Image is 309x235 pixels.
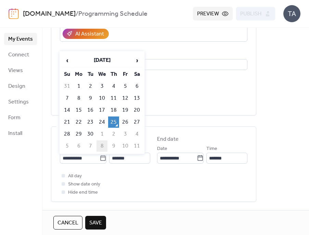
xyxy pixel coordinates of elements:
span: My Events [8,35,33,43]
img: logo [9,8,19,19]
td: 10 [120,140,131,152]
span: Save [89,219,102,227]
td: 20 [131,105,142,116]
td: 28 [62,128,73,140]
td: 1 [73,81,84,92]
th: Mo [73,69,84,80]
th: Fr [120,69,131,80]
td: 31 [62,81,73,92]
td: 4 [131,128,142,140]
a: Design [4,80,37,92]
td: 6 [131,81,142,92]
td: 8 [96,140,107,152]
td: 4 [108,81,119,92]
td: 5 [120,81,131,92]
div: End date [157,135,179,143]
a: Connect [4,49,37,61]
td: 26 [120,116,131,128]
div: AI Assistant [75,30,104,38]
td: 6 [73,140,84,152]
a: Views [4,64,37,77]
td: 29 [73,128,84,140]
td: 3 [96,81,107,92]
div: TA [283,5,300,22]
td: 21 [62,116,73,128]
span: Preview [197,10,219,18]
td: 23 [85,116,96,128]
td: 18 [108,105,119,116]
th: Th [108,69,119,80]
td: 12 [120,93,131,104]
span: Time [206,145,217,153]
span: Install [8,129,22,138]
span: Show date only [68,180,100,189]
td: 7 [85,140,96,152]
td: 2 [108,128,119,140]
button: Cancel [53,216,82,230]
a: My Events [4,33,37,45]
span: Views [8,67,23,75]
span: › [132,54,142,67]
td: 9 [85,93,96,104]
td: 9 [108,140,119,152]
span: Hide end time [68,189,98,197]
a: Settings [4,96,37,108]
div: Location [60,50,246,58]
td: 16 [85,105,96,116]
span: ‹ [62,54,72,67]
span: Settings [8,98,29,106]
b: Programming Schedule [78,8,147,20]
td: 25 [108,116,119,128]
td: 19 [120,105,131,116]
td: 11 [108,93,119,104]
span: Connect [8,51,29,59]
a: Install [4,127,37,139]
a: [DOMAIN_NAME] [23,8,76,20]
td: 7 [62,93,73,104]
td: 22 [73,116,84,128]
td: 11 [131,140,142,152]
td: 15 [73,105,84,116]
th: Su [62,69,73,80]
button: Preview [193,7,233,20]
th: Sa [131,69,142,80]
b: / [76,8,78,20]
span: Cancel [57,219,78,227]
button: AI Assistant [63,29,109,39]
td: 27 [131,116,142,128]
td: 5 [62,140,73,152]
td: 17 [96,105,107,116]
td: 10 [96,93,107,104]
a: Form [4,111,37,124]
span: All day [68,172,82,180]
span: Recurring event [60,209,101,218]
td: 30 [85,128,96,140]
td: 8 [73,93,84,104]
td: 14 [62,105,73,116]
th: Tu [85,69,96,80]
span: Design [8,82,25,91]
th: [DATE] [73,53,131,68]
td: 1 [96,128,107,140]
button: Save [85,216,106,230]
td: 13 [131,93,142,104]
th: We [96,69,107,80]
span: Date [157,145,167,153]
td: 2 [85,81,96,92]
td: 24 [96,116,107,128]
td: 3 [120,128,131,140]
span: Form [8,114,21,122]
